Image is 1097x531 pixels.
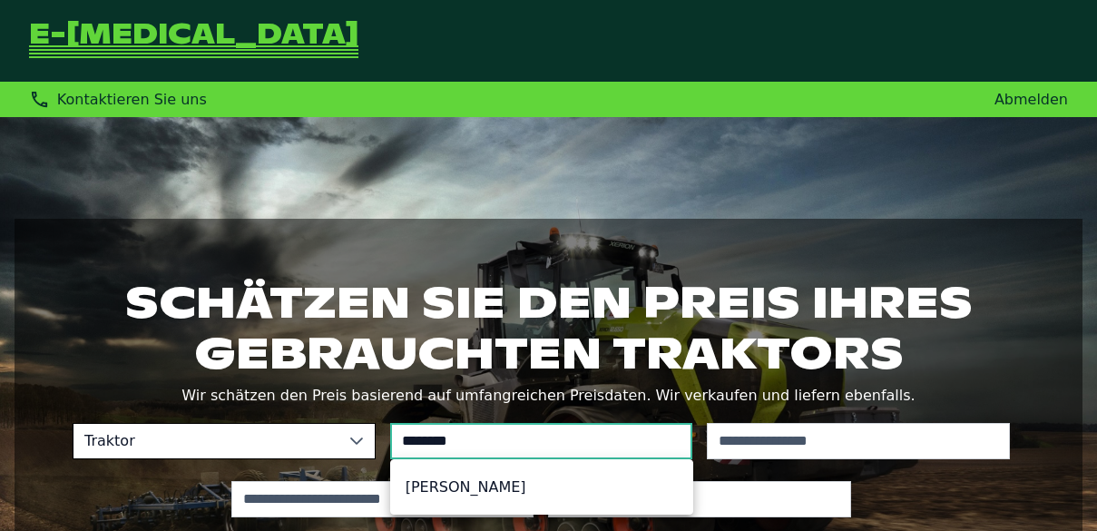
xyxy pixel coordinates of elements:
ul: Option List [391,460,692,514]
h1: Schätzen Sie den Preis Ihres gebrauchten Traktors [73,277,1024,379]
p: Wir schätzen den Preis basierend auf umfangreichen Preisdaten. Wir verkaufen und liefern ebenfalls. [73,383,1024,408]
span: Traktor [73,424,338,458]
a: Abmelden [994,91,1068,108]
a: Zurück zur Startseite [29,22,358,60]
div: Kontaktieren Sie uns [29,89,207,110]
span: Kontaktieren Sie uns [57,91,207,108]
li: Massey Ferguson [391,467,692,506]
